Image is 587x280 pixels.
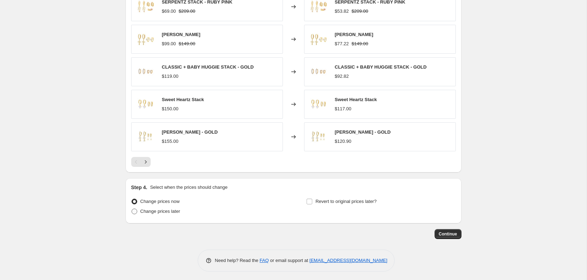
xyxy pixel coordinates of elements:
[260,258,269,263] a: FAQ
[435,229,461,239] button: Continue
[162,129,218,135] span: [PERSON_NAME] - GOLD
[269,258,309,263] span: or email support at
[308,94,329,115] img: sweetheartzstackweb_80x.jpg
[335,73,349,80] div: $92.82
[135,126,156,147] img: alissastackweb_80x.jpg
[179,8,195,15] strike: $209.00
[179,40,195,47] strike: $149.00
[308,61,329,82] img: classic-baby-huggie-stack-gold-414549_80x.jpg
[335,129,391,135] span: [PERSON_NAME] - GOLD
[351,40,368,47] strike: $149.00
[162,97,204,102] span: Sweet Heartz Stack
[335,105,351,112] div: $117.00
[215,258,260,263] span: Need help? Read the
[131,157,151,167] nav: Pagination
[308,29,329,50] img: valentinahuggiestack_80x.jpg
[335,40,349,47] div: $77.22
[135,94,156,115] img: sweetheartzstackweb_80x.jpg
[335,8,349,15] div: $53.82
[315,199,377,204] span: Revert to original prices later?
[162,8,176,15] div: $69.00
[162,40,176,47] div: $99.00
[140,199,180,204] span: Change prices now
[162,138,179,145] div: $155.00
[140,209,180,214] span: Change prices later
[335,138,351,145] div: $120.90
[162,73,179,80] div: $119.00
[162,32,200,37] span: [PERSON_NAME]
[309,258,387,263] a: [EMAIL_ADDRESS][DOMAIN_NAME]
[141,157,151,167] button: Next
[439,231,457,237] span: Continue
[150,184,227,191] p: Select when the prices should change
[162,105,179,112] div: $150.00
[335,32,373,37] span: [PERSON_NAME]
[135,29,156,50] img: valentinahuggiestack_80x.jpg
[308,126,329,147] img: alissastackweb_80x.jpg
[351,8,368,15] strike: $209.00
[131,184,147,191] h2: Step 4.
[335,97,377,102] span: Sweet Heartz Stack
[162,64,254,70] span: CLASSIC + BABY HUGGIE STACK - GOLD
[335,64,427,70] span: CLASSIC + BABY HUGGIE STACK - GOLD
[135,61,156,82] img: classic-baby-huggie-stack-gold-414549_80x.jpg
